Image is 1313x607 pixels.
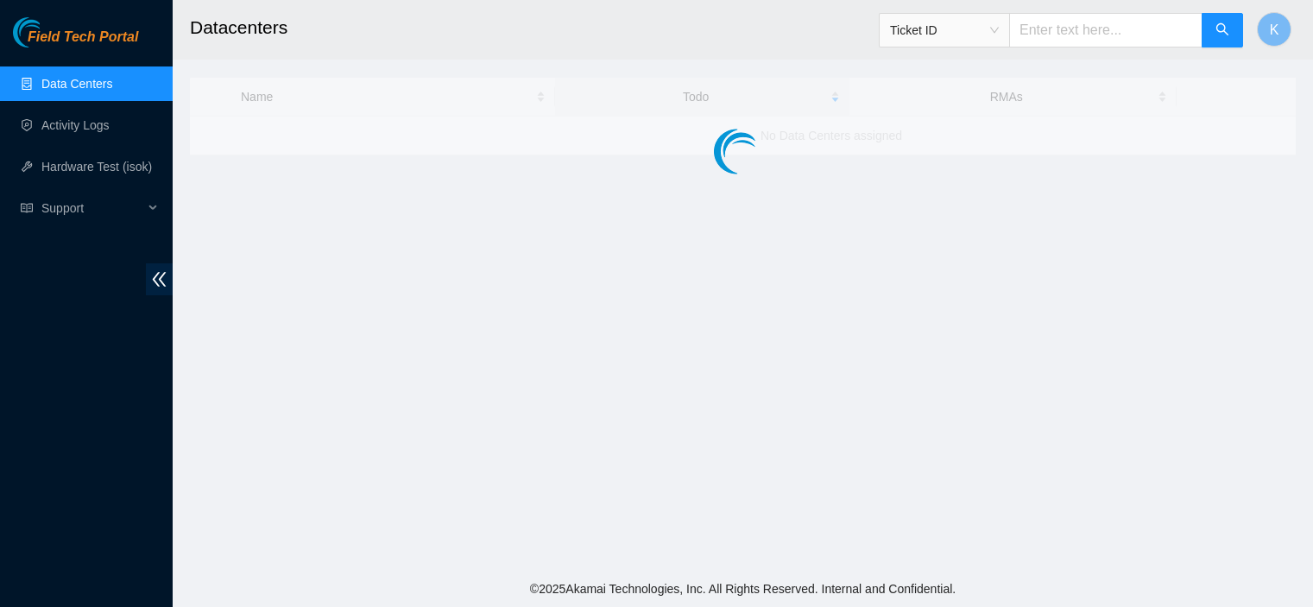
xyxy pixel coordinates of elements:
[13,17,87,47] img: Akamai Technologies
[1257,12,1291,47] button: K
[1215,22,1229,39] span: search
[41,160,152,174] a: Hardware Test (isok)
[1202,13,1243,47] button: search
[41,118,110,132] a: Activity Logs
[890,17,999,43] span: Ticket ID
[41,191,143,225] span: Support
[1009,13,1203,47] input: Enter text here...
[1270,19,1279,41] span: K
[146,263,173,295] span: double-left
[21,202,33,214] span: read
[41,77,112,91] a: Data Centers
[28,29,138,46] span: Field Tech Portal
[13,31,138,54] a: Akamai TechnologiesField Tech Portal
[173,571,1313,607] footer: © 2025 Akamai Technologies, Inc. All Rights Reserved. Internal and Confidential.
